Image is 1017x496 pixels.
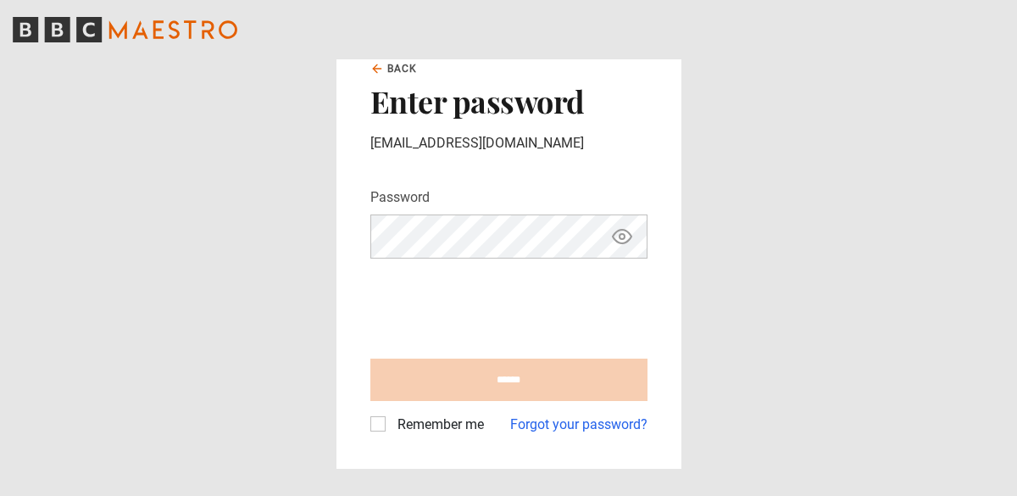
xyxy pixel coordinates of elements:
[370,61,418,76] a: Back
[370,133,647,153] p: [EMAIL_ADDRESS][DOMAIN_NAME]
[387,61,418,76] span: Back
[370,83,647,119] h2: Enter password
[391,415,484,435] label: Remember me
[510,415,647,435] a: Forgot your password?
[608,222,636,252] button: Show password
[370,187,430,208] label: Password
[13,17,237,42] svg: BBC Maestro
[370,272,628,338] iframe: reCAPTCHA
